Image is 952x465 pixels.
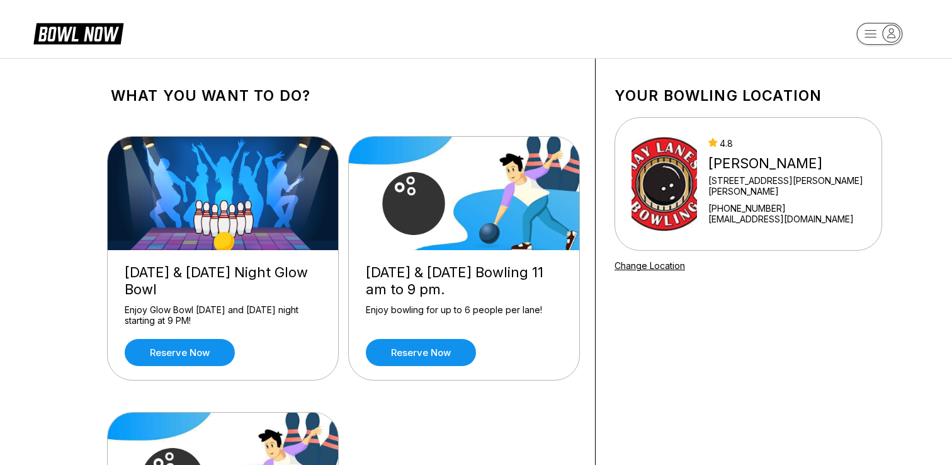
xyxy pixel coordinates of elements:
[708,175,865,197] div: [STREET_ADDRESS][PERSON_NAME][PERSON_NAME]
[632,137,697,231] img: Jay Lanes
[366,264,562,298] div: [DATE] & [DATE] Bowling 11 am to 9 pm.
[108,137,339,250] img: Friday & Saturday Night Glow Bowl
[125,264,321,298] div: [DATE] & [DATE] Night Glow Bowl
[615,260,685,271] a: Change Location
[125,339,235,366] a: Reserve now
[111,87,576,105] h1: What you want to do?
[708,214,865,224] a: [EMAIL_ADDRESS][DOMAIN_NAME]
[366,339,476,366] a: Reserve now
[708,203,865,214] div: [PHONE_NUMBER]
[708,138,865,149] div: 4.8
[349,137,581,250] img: Friday & Saturday Bowling 11 am to 9 pm.
[615,87,882,105] h1: Your bowling location
[125,304,321,326] div: Enjoy Glow Bowl [DATE] and [DATE] night starting at 9 PM!
[366,304,562,326] div: Enjoy bowling for up to 6 people per lane!
[708,155,865,172] div: [PERSON_NAME]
